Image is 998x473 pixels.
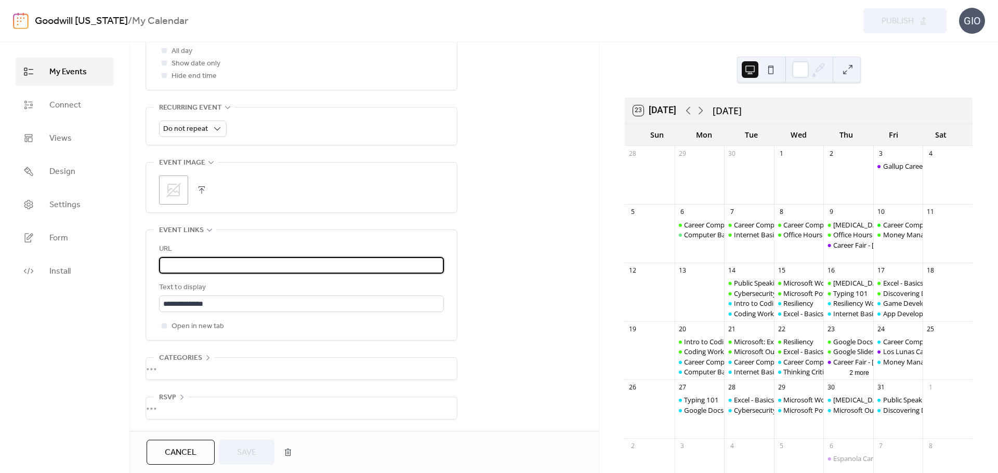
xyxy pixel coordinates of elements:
[165,447,196,459] span: Cancel
[13,12,29,29] img: logo
[883,309,940,318] div: App Development
[159,243,442,255] div: URL
[823,406,873,415] div: Microsoft Outlook
[16,191,114,219] a: Settings
[823,395,873,404] div: Stress Management Workshop
[678,383,687,392] div: 27
[777,441,786,450] div: 5
[873,347,923,356] div: Los Lunas Career Fair
[633,124,680,145] div: Sun
[845,367,873,377] button: 2 more
[675,220,725,229] div: Career Compass North: Career Exploration
[783,220,896,229] div: Career Compass South: Interviewing
[675,395,725,404] div: Typing 101
[926,325,935,333] div: 25
[926,208,935,217] div: 11
[883,357,948,367] div: Money Management
[49,132,72,145] span: Views
[724,357,774,367] div: Career Compass East: Resume/Applying
[49,199,81,211] span: Settings
[827,266,836,275] div: 16
[823,299,873,308] div: Resiliency Workshop
[713,104,742,117] div: [DATE]
[724,220,774,229] div: Career Compass East: Resume/Applying
[876,266,885,275] div: 17
[926,266,935,275] div: 18
[926,383,935,392] div: 1
[172,45,192,58] span: All day
[883,406,936,415] div: Discovering Data
[675,406,725,415] div: Google Docs
[777,383,786,392] div: 29
[734,337,793,346] div: Microsoft: Explorer
[833,337,873,346] div: Google Docs
[678,325,687,333] div: 20
[172,70,217,83] span: Hide end time
[728,208,737,217] div: 7
[774,406,824,415] div: Microsoft PowerPoint
[777,325,786,333] div: 22
[16,58,114,86] a: My Events
[724,347,774,356] div: Microsoft Outlook
[684,357,816,367] div: Career Compass North: Career Exploration
[774,220,824,229] div: Career Compass South: Interviewing
[728,325,737,333] div: 21
[628,266,637,275] div: 12
[675,357,725,367] div: Career Compass North: Career Exploration
[684,337,731,346] div: Intro to Coding
[684,347,740,356] div: Coding Workshop
[49,232,68,245] span: Form
[16,91,114,119] a: Connect
[783,406,851,415] div: Microsoft PowerPoint
[883,337,996,346] div: Career Compass West: Your New Job
[883,299,946,308] div: Game Development
[833,289,868,298] div: Typing 101
[823,220,873,229] div: Stress Management
[132,11,188,31] b: My Calendar
[833,240,939,250] div: Career Fair - [GEOGRAPHIC_DATA]
[734,278,799,288] div: Public Speaking Intro
[783,278,832,288] div: Microsoft Word
[724,337,774,346] div: Microsoft: Explorer
[774,278,824,288] div: Microsoft Word
[833,278,921,288] div: [MEDICAL_DATA] Workshop
[680,124,728,145] div: Mon
[49,265,71,278] span: Install
[734,220,857,229] div: Career Compass East: Resume/Applying
[774,309,824,318] div: Excel - Basics
[724,395,774,404] div: Excel - Basics
[16,157,114,185] a: Design
[16,257,114,285] a: Install
[678,266,687,275] div: 13
[146,397,457,419] div: •••
[783,289,851,298] div: Microsoft PowerPoint
[883,220,996,229] div: Career Compass West: Your New Job
[833,299,897,308] div: Resiliency Workshop
[883,289,936,298] div: Discovering Data
[783,299,813,308] div: Resiliency
[684,367,737,376] div: Computer Basics
[777,266,786,275] div: 15
[833,395,921,404] div: [MEDICAL_DATA] Workshop
[833,406,890,415] div: Microsoft Outlook
[724,406,774,415] div: Cybersecurity
[628,441,637,450] div: 2
[873,289,923,298] div: Discovering Data
[774,230,824,239] div: Office Hours
[833,357,939,367] div: Career Fair - [GEOGRAPHIC_DATA]
[16,124,114,152] a: Views
[774,357,824,367] div: Career Compass South: Interview/Soft Skills
[734,230,780,239] div: Internet Basics
[823,289,873,298] div: Typing 101
[734,289,777,298] div: Cybersecurity
[883,230,948,239] div: Money Management
[724,299,774,308] div: Intro to Coding
[823,278,873,288] div: Stress Management Workshop
[159,281,442,294] div: Text to display
[172,320,224,333] span: Open in new tab
[678,441,687,450] div: 3
[724,367,774,376] div: Internet Basics
[783,337,813,346] div: Resiliency
[833,230,872,239] div: Office Hours
[783,347,823,356] div: Excel - Basics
